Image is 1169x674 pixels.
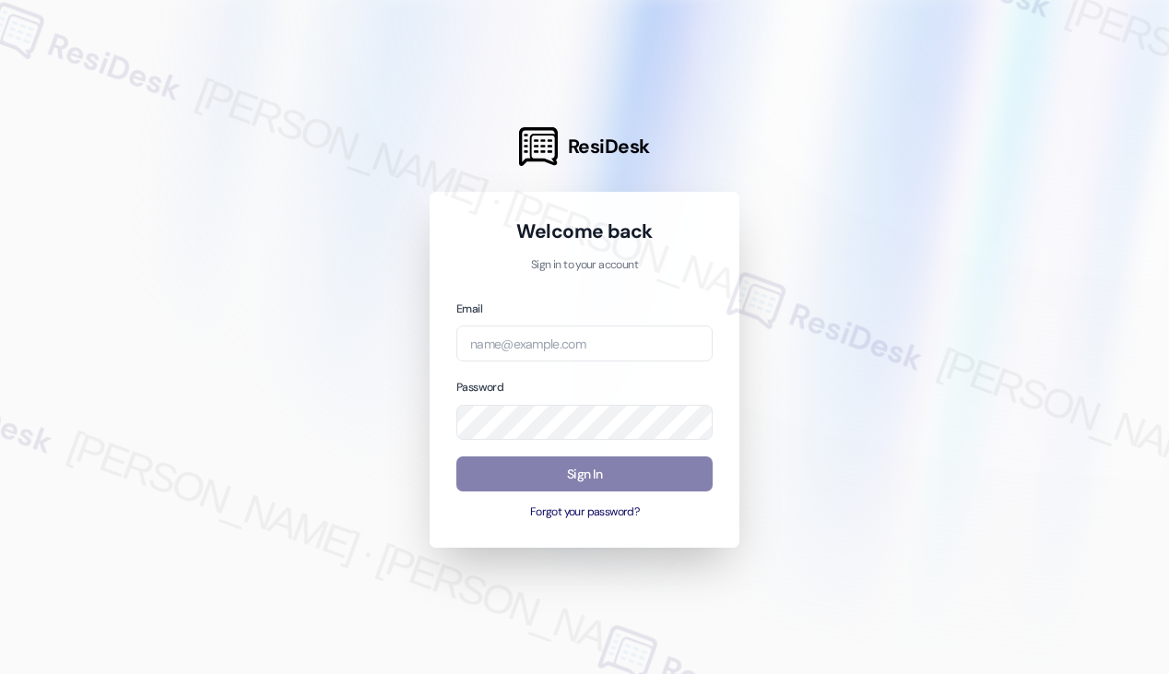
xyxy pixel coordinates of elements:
[519,127,558,166] img: ResiDesk Logo
[568,134,650,160] span: ResiDesk
[456,380,503,395] label: Password
[456,302,482,316] label: Email
[456,219,713,244] h1: Welcome back
[456,504,713,521] button: Forgot your password?
[456,456,713,492] button: Sign In
[456,257,713,274] p: Sign in to your account
[456,325,713,361] input: name@example.com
